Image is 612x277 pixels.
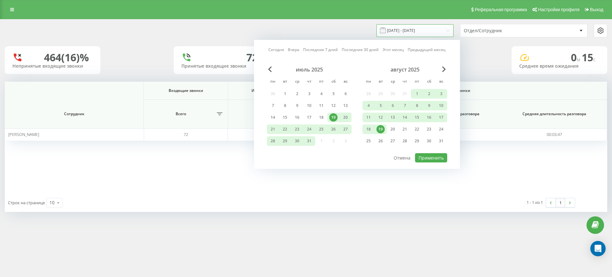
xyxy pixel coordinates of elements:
div: чт 7 авг. 2025 г. [399,101,411,110]
div: ср 16 июля 2025 г. [291,113,303,122]
div: пн 11 авг. 2025 г. [362,113,375,122]
div: чт 17 июля 2025 г. [303,113,315,122]
abbr: четверг [400,77,410,87]
div: вт 12 авг. 2025 г. [375,113,387,122]
div: вс 3 авг. 2025 г. [435,89,447,99]
div: чт 10 июля 2025 г. [303,101,315,110]
div: пн 25 авг. 2025 г. [362,136,375,146]
a: Сегодня [268,47,284,53]
a: Последние 30 дней [342,47,379,53]
td: 00:03:47 [502,128,607,141]
div: пт 18 июля 2025 г. [315,113,327,122]
div: вт 22 июля 2025 г. [279,124,291,134]
div: 21 [269,125,277,133]
div: пн 4 авг. 2025 г. [362,101,375,110]
abbr: пятница [412,77,422,87]
div: Open Intercom Messenger [590,241,606,256]
div: вс 31 авг. 2025 г. [435,136,447,146]
div: вт 8 июля 2025 г. [279,101,291,110]
abbr: среда [292,77,302,87]
div: 19 [376,125,385,133]
div: пт 29 авг. 2025 г. [411,136,423,146]
span: м [577,56,582,63]
div: 15 [281,113,289,122]
div: 30 [293,137,301,145]
div: 28 [401,137,409,145]
div: вт 5 авг. 2025 г. [375,101,387,110]
div: 464 (16)% [44,51,89,64]
div: сб 19 июля 2025 г. [327,113,339,122]
div: пт 15 авг. 2025 г. [411,113,423,122]
div: 3 [437,90,445,98]
span: Выход [590,7,603,12]
div: 13 [389,113,397,122]
div: 13 [341,101,350,110]
div: 12 [329,101,338,110]
div: пт 25 июля 2025 г. [315,124,327,134]
div: 2 [425,90,433,98]
div: ср 13 авг. 2025 г. [387,113,399,122]
div: 26 [376,137,385,145]
div: 14 [269,113,277,122]
span: [PERSON_NAME] [8,131,39,137]
a: Последние 7 дней [303,47,338,53]
div: 11 [364,113,373,122]
span: c [593,56,596,63]
div: ср 2 июля 2025 г. [291,89,303,99]
div: 10 [305,101,313,110]
div: пн 7 июля 2025 г. [267,101,279,110]
div: 4 [317,90,325,98]
button: Отмена [390,153,414,162]
div: 29 [413,137,421,145]
span: Средняя длительность разговора [510,111,599,116]
div: 23 [425,125,433,133]
div: чт 28 авг. 2025 г. [399,136,411,146]
span: Строк на странице [8,200,45,206]
span: Сотрудник [15,111,134,116]
div: 9 [425,101,433,110]
div: Непринятые входящие звонки [12,64,93,69]
abbr: воскресенье [436,77,446,87]
div: пт 22 авг. 2025 г. [411,124,423,134]
a: 1 [556,198,565,207]
div: чт 3 июля 2025 г. [303,89,315,99]
div: сб 16 авг. 2025 г. [423,113,435,122]
div: вт 26 авг. 2025 г. [375,136,387,146]
div: ср 9 июля 2025 г. [291,101,303,110]
div: сб 23 авг. 2025 г. [423,124,435,134]
div: 10 [49,199,55,206]
div: пт 4 июля 2025 г. [315,89,327,99]
div: 7 [401,101,409,110]
div: сб 2 авг. 2025 г. [423,89,435,99]
div: пн 18 авг. 2025 г. [362,124,375,134]
div: ср 23 июля 2025 г. [291,124,303,134]
div: вс 17 авг. 2025 г. [435,113,447,122]
div: пн 28 июля 2025 г. [267,136,279,146]
div: сб 12 июля 2025 г. [327,101,339,110]
div: 18 [364,125,373,133]
div: 6 [389,101,397,110]
a: Предыдущий месяц [408,47,446,53]
div: сб 26 июля 2025 г. [327,124,339,134]
div: вс 13 июля 2025 г. [339,101,352,110]
div: ср 6 авг. 2025 г. [387,101,399,110]
div: пн 21 июля 2025 г. [267,124,279,134]
div: 1 - 1 из 1 [527,199,543,206]
div: 31 [437,137,445,145]
div: вт 15 июля 2025 г. [279,113,291,122]
abbr: вторник [280,77,290,87]
div: 30 [425,137,433,145]
abbr: пятница [317,77,326,87]
div: 4 [364,101,373,110]
div: июль 2025 [267,66,352,73]
div: Среднее время ожидания [519,64,600,69]
button: Применить [415,153,447,162]
abbr: суббота [329,77,338,87]
abbr: вторник [376,77,385,87]
div: 11 [317,101,325,110]
div: ср 27 авг. 2025 г. [387,136,399,146]
abbr: понедельник [364,77,373,87]
abbr: четверг [304,77,314,87]
div: 16 [425,113,433,122]
div: 20 [389,125,397,133]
